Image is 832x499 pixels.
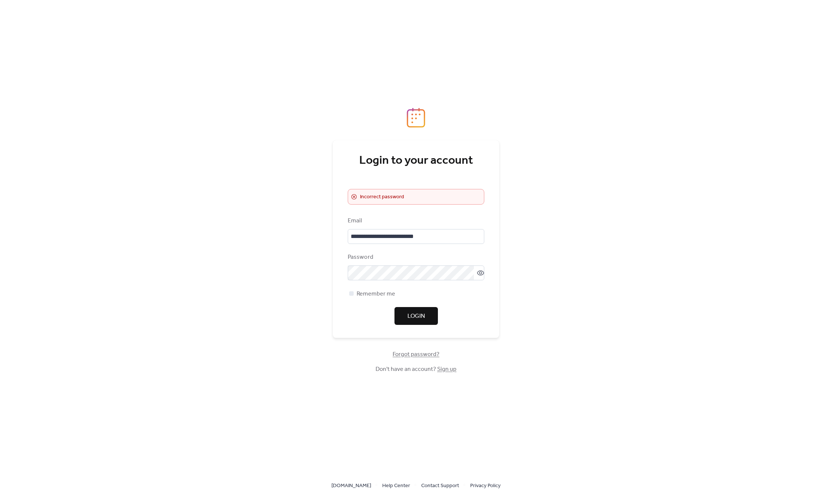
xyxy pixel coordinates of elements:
[360,193,404,202] span: Incorrect password
[348,253,483,262] div: Password
[407,108,425,128] img: logo
[407,312,425,321] span: Login
[376,365,456,374] span: Don't have an account?
[393,350,439,359] span: Forgot password?
[470,481,501,490] a: Privacy Policy
[357,290,395,299] span: Remember me
[421,481,459,490] a: Contact Support
[331,481,371,490] a: [DOMAIN_NAME]
[437,363,456,375] a: Sign up
[348,153,484,168] div: Login to your account
[382,481,410,490] a: Help Center
[393,352,439,356] a: Forgot password?
[394,307,438,325] button: Login
[348,216,483,225] div: Email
